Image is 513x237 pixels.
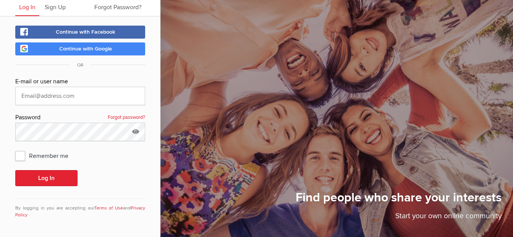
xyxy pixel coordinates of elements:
[108,113,145,123] a: Forgot password?
[296,211,502,226] p: Start your own online community
[56,29,115,35] span: Continue with Facebook
[15,113,145,123] div: Password
[296,190,502,211] h1: Find people who share your interests
[59,45,112,52] span: Continue with Google
[15,77,145,87] div: E-mail or user name
[15,170,78,186] button: Log In
[94,3,141,11] span: Forgot Password?
[94,205,123,211] a: Terms of Use
[19,3,36,11] span: Log In
[15,87,145,105] input: Email@address.com
[15,26,145,39] a: Continue with Facebook
[70,62,91,68] span: OR
[15,149,76,162] span: Remember me
[45,3,66,11] span: Sign Up
[15,198,145,219] div: By logging in you are accepting our and
[15,42,145,55] a: Continue with Google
